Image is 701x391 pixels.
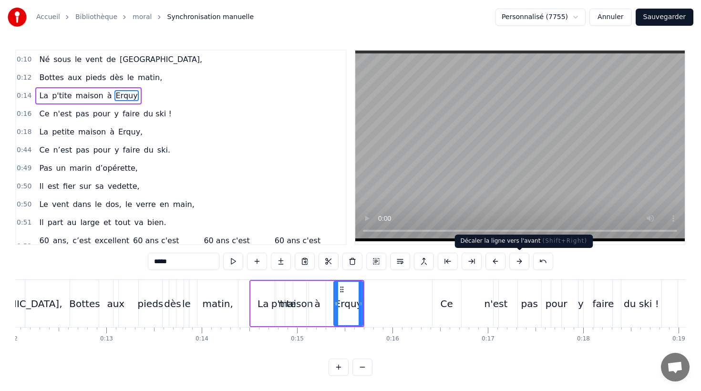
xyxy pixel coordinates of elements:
[103,217,112,228] span: et
[38,163,53,174] span: Pas
[55,163,67,174] span: un
[521,297,538,311] div: pas
[66,217,77,228] span: au
[94,163,139,174] span: d’opérette,
[577,335,590,343] div: 0:18
[113,108,119,119] span: y
[79,217,101,228] span: large
[84,54,103,65] span: vent
[72,199,92,210] span: dans
[38,90,49,101] span: La
[196,335,208,343] div: 0:14
[159,199,170,210] span: en
[17,127,31,137] span: 0:18
[672,335,685,343] div: 0:19
[17,242,31,251] span: 0:52
[143,108,173,119] span: du ski !
[455,235,593,248] div: Décaler la ligne vers l'avant
[38,54,51,65] span: Né
[17,145,31,155] span: 0:44
[578,297,584,311] div: y
[75,144,90,155] span: pas
[17,218,31,227] span: 0:51
[132,235,179,257] span: 60 ans c'est excellent
[107,297,124,311] div: aux
[636,9,693,26] button: Sauvegarder
[113,144,120,155] span: y
[38,108,50,119] span: Ce
[92,108,112,119] span: pour
[107,181,141,192] span: vedette,
[8,8,27,27] img: youka
[38,217,44,228] span: Il
[75,90,104,101] span: maison
[314,297,320,311] div: à
[258,297,268,311] div: La
[62,181,77,192] span: fier
[278,297,313,311] div: maison
[134,217,144,228] span: va
[546,297,567,311] div: pour
[36,12,254,22] nav: breadcrumb
[105,54,117,65] span: de
[51,126,75,137] span: petite
[69,163,93,174] span: marin
[17,55,31,64] span: 0:10
[17,73,31,82] span: 0:12
[17,182,31,191] span: 0:50
[182,297,191,311] div: le
[100,335,113,343] div: 0:13
[77,126,107,137] span: maison
[52,144,73,155] span: n’est
[17,109,31,119] span: 0:16
[72,235,92,246] span: c’est
[94,199,103,210] span: le
[624,297,659,311] div: du ski !
[51,90,72,101] span: p'tite
[126,72,135,83] span: le
[122,108,141,119] span: faire
[661,353,690,381] a: Ouvrir le chat
[589,9,631,26] button: Annuler
[592,297,614,311] div: faire
[52,54,72,65] span: sous
[274,235,320,257] span: 60 ans c'est excellent
[203,297,233,311] div: matin,
[79,181,93,192] span: sur
[484,297,507,311] div: n'est
[482,335,495,343] div: 0:17
[271,297,296,311] div: p'tite
[143,144,155,155] span: du
[164,297,181,311] div: dès
[133,12,152,22] a: moral
[38,72,65,83] span: Bottes
[17,91,31,101] span: 0:14
[122,144,141,155] span: faire
[92,144,112,155] span: pour
[52,108,72,119] span: n'est
[114,217,131,228] span: tout
[109,126,115,137] span: à
[167,12,254,22] span: Synchronisation manuelle
[38,126,49,137] span: La
[51,199,70,210] span: vent
[5,335,18,343] div: 0:12
[119,54,203,65] span: [GEOGRAPHIC_DATA],
[17,164,31,173] span: 0:49
[38,181,44,192] span: Il
[542,237,587,244] span: ( Shift+Right )
[67,72,82,83] span: aux
[94,181,105,192] span: sa
[114,90,138,101] span: Erquy
[146,217,167,228] span: bien.
[47,181,60,192] span: est
[335,297,362,311] div: Erquy
[291,335,304,343] div: 0:15
[69,297,100,311] div: Bottes
[17,200,31,209] span: 0:50
[117,126,144,137] span: Erquy,
[109,72,124,83] span: dès
[75,12,117,22] a: Bibliothèque
[84,72,107,83] span: pieds
[135,199,157,210] span: verre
